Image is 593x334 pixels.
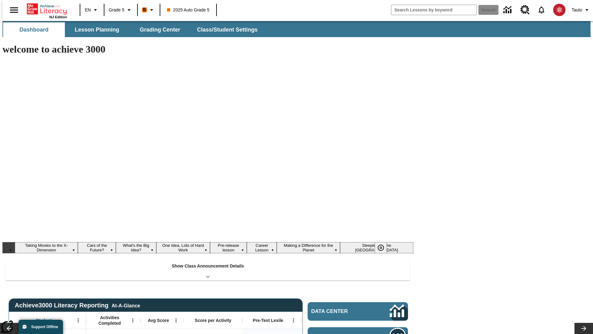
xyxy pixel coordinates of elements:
[195,318,232,323] span: Score per Activity
[172,263,244,269] p: Show Class Announcement Details
[66,22,128,37] button: Lesson Planning
[2,44,413,55] h1: welcome to achieve 3000
[15,302,140,309] span: Achieve3000 Literacy Reporting
[5,1,23,19] button: Open side menu
[549,2,569,18] button: Select a new avatar
[311,308,369,315] span: Data Center
[36,318,52,323] span: Student
[116,242,156,253] button: Slide 3 What's the Big Idea?
[78,242,116,253] button: Slide 2 Cars of the Future?
[106,4,135,15] button: Grade: Grade 5, Select a grade
[340,242,413,253] button: Slide 8 Sleepless in the Animal Kingdom
[517,2,533,18] a: Resource Center, Will open in new tab
[89,315,130,326] span: Activities Completed
[2,21,591,37] div: SubNavbar
[74,316,83,325] button: Open Menu
[31,325,58,329] span: Support Offline
[111,302,140,309] div: At-A-Glance
[574,323,593,334] button: Lesson carousel, Next
[553,4,566,16] img: avatar image
[3,22,65,37] button: Dashboard
[27,3,67,15] a: Home
[572,7,582,13] span: Tauto
[210,242,247,253] button: Slide 5 Pre-release lesson
[167,7,210,13] span: 2025 Auto Grade 5
[375,242,393,253] div: Pause
[289,316,298,325] button: Open Menu
[143,6,146,14] span: B
[19,320,63,334] button: Support Offline
[569,4,593,15] button: Profile/Settings
[15,242,78,253] button: Slide 1 Taking Movies to the X-Dimension
[6,259,410,280] div: Show Class Announcement Details
[109,7,124,13] span: Grade 5
[192,22,263,37] button: Class/Student Settings
[82,4,102,15] button: Language: EN, Select a language
[128,316,137,325] button: Open Menu
[500,2,517,19] a: Data Center
[247,242,277,253] button: Slide 6 Career Lesson
[49,15,67,19] span: NJ Edition
[27,2,67,19] div: Home
[253,318,284,323] span: Pre-Test Lexile
[2,22,263,37] div: SubNavbar
[391,5,477,15] input: search field
[140,4,158,15] button: Boost Class color is orange. Change class color
[129,22,191,37] button: Grading Center
[308,302,408,321] a: Data Center
[277,242,340,253] button: Slide 7 Making a Difference for the Planet
[85,7,91,13] span: EN
[148,318,169,323] span: Avg Score
[533,2,549,18] a: Notifications
[171,316,181,325] button: Open Menu
[375,242,387,253] button: Pause
[156,242,210,253] button: Slide 4 One Idea, Lots of Hard Work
